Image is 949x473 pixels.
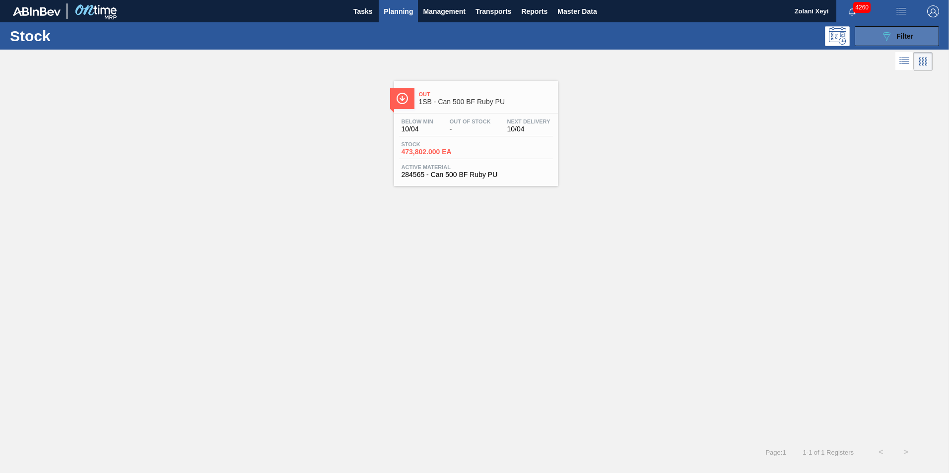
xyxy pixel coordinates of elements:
div: List Vision [895,52,914,71]
span: Planning [384,5,413,17]
span: Tasks [352,5,374,17]
span: 284565 - Can 500 BF Ruby PU [402,171,550,178]
button: Notifications [836,4,868,18]
span: 473,802.000 EA [402,148,471,156]
span: Below Min [402,118,433,124]
h1: Stock [10,30,158,42]
div: Card Vision [914,52,933,71]
span: Filter [896,32,913,40]
span: Page : 1 [765,449,786,456]
span: 10/04 [507,125,550,133]
button: < [869,440,893,465]
img: TNhmsLtSVTkK8tSr43FrP2fwEKptu5GPRR3wAAAABJRU5ErkJggg== [13,7,61,16]
span: Out Of Stock [450,118,491,124]
span: 1 - 1 of 1 Registers [801,449,854,456]
span: Active Material [402,164,550,170]
span: 1SB - Can 500 BF Ruby PU [419,98,553,106]
img: Logout [927,5,939,17]
span: 4260 [853,2,871,13]
span: Stock [402,141,471,147]
button: Filter [855,26,939,46]
span: Reports [521,5,547,17]
span: Next Delivery [507,118,550,124]
div: Programming: no user selected [825,26,850,46]
span: Management [423,5,466,17]
span: Transports [475,5,511,17]
span: 10/04 [402,125,433,133]
span: Out [419,91,553,97]
img: userActions [895,5,907,17]
span: - [450,125,491,133]
button: > [893,440,918,465]
span: Master Data [557,5,597,17]
a: ÍconeOut1SB - Can 500 BF Ruby PUBelow Min10/04Out Of Stock-Next Delivery10/04Stock473,802.000 EAA... [387,73,563,186]
img: Ícone [396,92,408,105]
